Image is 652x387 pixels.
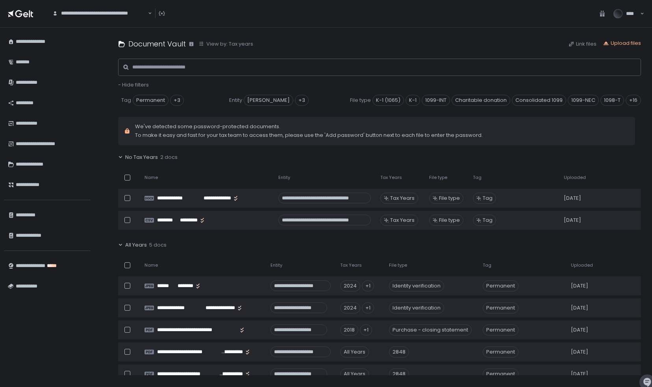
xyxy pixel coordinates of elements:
span: All Years [125,241,147,249]
button: Link files [568,41,596,48]
div: 2018 [340,324,358,335]
span: Uploaded [571,262,593,268]
span: File type [439,195,460,202]
span: [DATE] [564,195,581,202]
button: - Hide filters [118,81,149,88]
span: 1098-T [600,95,624,106]
span: To make it easy and fast for your tax team to access them, please use the 'Add password' button n... [135,132,483,139]
span: Entity [278,175,290,181]
div: +16 [626,95,641,106]
button: Upload files [603,40,641,47]
span: [PERSON_NAME] [244,95,293,106]
span: Tag [483,262,491,268]
div: 2848 [389,346,409,358]
span: Consolidated 1099 [512,95,566,106]
span: No Tax Years [125,154,158,161]
span: File type [429,175,447,181]
div: +1 [362,302,374,313]
span: 1099-NEC [568,95,599,106]
span: [DATE] [564,217,581,224]
span: [DATE] [571,304,588,311]
span: [DATE] [571,348,588,356]
span: [DATE] [571,282,588,289]
span: Tax Years [380,175,402,181]
span: Charitable donation [452,95,510,106]
span: File type [350,97,371,104]
div: All Years [340,369,369,380]
div: Purchase - closing statement [389,324,472,335]
span: Permanent [483,346,519,358]
button: View by: Tax years [198,41,253,48]
input: Search for option [52,17,147,25]
div: 2024 [340,302,360,313]
div: Identity verification [389,280,444,291]
span: Tax Years [390,217,415,224]
span: Entity [229,97,242,104]
span: K-1 (1065) [372,95,404,106]
div: +1 [362,280,374,291]
div: +3 [295,95,309,106]
span: 1099-INT [422,95,450,106]
span: We've detected some password-protected documents. [135,123,483,130]
div: 2024 [340,280,360,291]
span: Tag [473,175,482,181]
span: Tag [483,195,493,202]
div: 2848 [389,369,409,380]
span: Uploaded [564,175,586,181]
span: 5 docs [149,241,167,249]
span: K-1 [406,95,420,106]
span: Permanent [133,95,169,106]
span: Entity [270,262,282,268]
div: All Years [340,346,369,358]
span: [DATE] [571,370,588,378]
span: File type [389,262,407,268]
div: Identity verification [389,302,444,313]
span: Tax Years [340,262,362,268]
span: Name [144,175,158,181]
span: Tax Years [390,195,415,202]
span: Permanent [483,302,519,313]
div: +3 [170,95,184,106]
span: Permanent [483,280,519,291]
span: Permanent [483,324,519,335]
h1: Document Vault [128,39,186,49]
div: Search for option [47,6,152,22]
span: [DATE] [571,326,588,334]
span: 2 docs [160,154,178,161]
span: Permanent [483,369,519,380]
div: +1 [360,324,372,335]
span: Name [144,262,158,268]
span: Tag [483,217,493,224]
span: File type [439,217,460,224]
span: Tag [121,97,131,104]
